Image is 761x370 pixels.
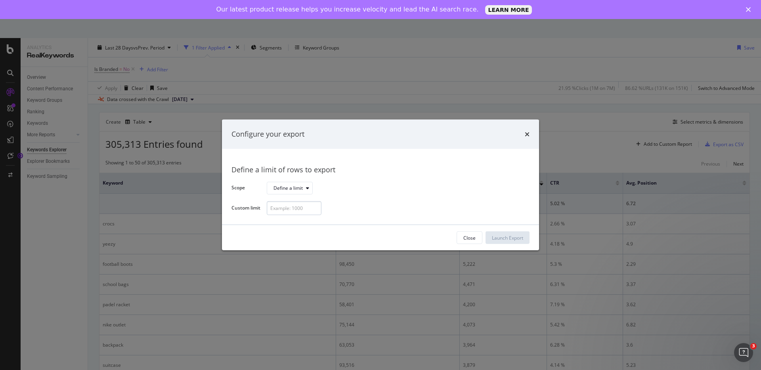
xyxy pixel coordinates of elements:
[231,129,304,139] div: Configure your export
[492,235,523,241] div: Launch Export
[750,343,757,349] span: 3
[273,186,303,191] div: Define a limit
[486,231,530,244] button: Launch Export
[267,201,321,215] input: Example: 1000
[485,5,532,15] a: LEARN MORE
[231,204,260,213] label: Custom limit
[525,129,530,139] div: times
[457,231,482,244] button: Close
[216,6,479,13] div: Our latest product release helps you increase velocity and lead the AI search race.
[734,343,753,362] iframe: Intercom live chat
[463,235,476,241] div: Close
[746,7,754,12] div: Close
[231,165,530,175] div: Define a limit of rows to export
[231,184,260,193] label: Scope
[267,182,313,195] button: Define a limit
[222,120,539,250] div: modal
